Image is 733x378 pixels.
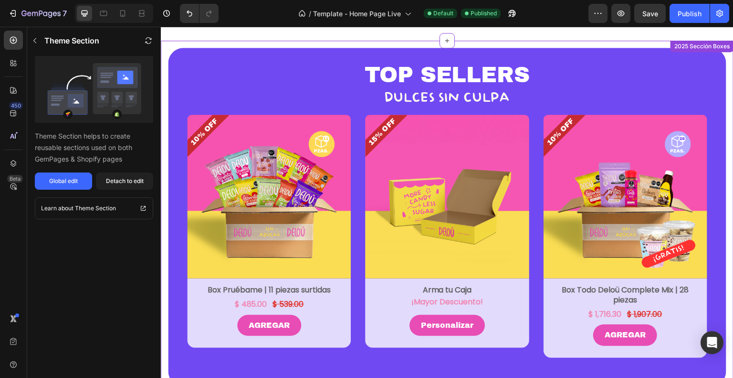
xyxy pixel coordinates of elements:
[313,9,401,19] span: Template - Home Page Live
[642,10,658,18] span: Save
[701,331,723,354] div: Open Intercom Messenger
[111,272,144,284] div: $ 539.00
[670,4,710,23] button: Publish
[512,15,571,24] div: 2025 Sección Boxes
[249,288,324,310] a: Personalizar
[444,302,485,315] div: AGREGAR
[106,177,144,185] div: Detach to edit
[75,204,116,213] p: Theme Section
[383,88,546,252] a: Box Todo Deloü Complete Mix | 28 piezas
[35,197,153,219] a: Learn about Theme Section
[7,175,23,183] div: Beta
[35,130,153,165] p: Theme Section helps to create reusable sections used on both GemPages & Shopify pages
[44,35,99,46] p: Theme Section
[24,86,63,125] pre: 10% OFF
[35,173,92,190] button: Global edit
[88,292,129,306] div: AGREGAR
[63,8,67,19] p: 7
[96,173,153,190] button: Detach to edit
[202,86,241,125] pre: 15% OFF
[433,9,453,18] span: Default
[9,102,23,109] div: 450
[161,27,733,378] iframe: Design area
[390,258,539,280] h4: Box Todo Deloü Complete Mix | 28 piezas
[309,9,311,19] span: /
[26,88,190,252] a: Box Pruébame | 11 piezas surtidas
[380,86,419,125] pre: 10% OFF
[213,270,359,281] p: ¡Mayor Descuento!
[260,292,313,306] p: Personalizar
[213,259,359,269] p: Arma tu Caja
[73,272,107,284] div: $ 485.00
[465,282,503,294] div: $ 1,907.00
[634,4,666,23] button: Save
[4,4,71,23] button: 7
[471,9,497,18] span: Published
[427,282,461,294] div: $ 1,716.30
[34,258,182,270] h4: Box Pruébame | 11 piezas surtidas
[180,4,219,23] div: Undo/Redo
[76,288,140,310] button: AGREGAR
[678,9,702,19] div: Publish
[41,204,73,213] p: Learn about
[49,177,78,185] div: Global edit
[432,298,496,319] button: AGREGAR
